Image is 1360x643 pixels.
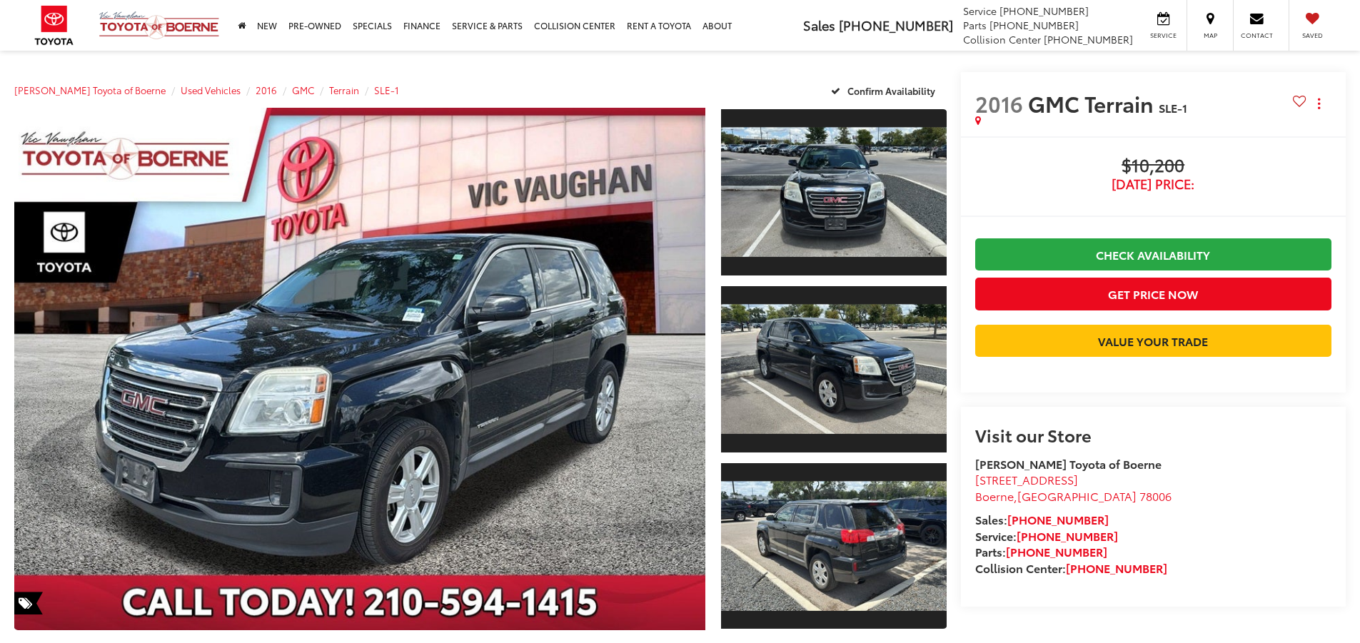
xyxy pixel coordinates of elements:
[975,156,1331,177] span: $10,200
[1241,31,1273,40] span: Contact
[975,471,1078,487] span: [STREET_ADDRESS]
[1318,98,1320,109] span: dropdown dots
[1017,487,1137,504] span: [GEOGRAPHIC_DATA]
[1306,91,1331,116] button: Actions
[1296,31,1328,40] span: Saved
[1017,527,1118,544] a: [PHONE_NUMBER]
[14,592,43,614] span: Special
[975,527,1118,544] strong: Service:
[7,105,712,633] img: 2016 GMC Terrain SLE-1
[718,128,948,257] img: 2016 GMC Terrain SLE-1
[1066,560,1167,576] a: [PHONE_NUMBER]
[374,83,399,96] a: SLE-1
[1007,511,1109,527] a: [PHONE_NUMBER]
[718,305,948,434] img: 2016 GMC Terrain SLE-1
[975,560,1167,576] strong: Collision Center:
[721,462,947,631] a: Expand Photo 3
[963,18,987,32] span: Parts
[975,471,1172,504] a: [STREET_ADDRESS] Boerne,[GEOGRAPHIC_DATA] 78006
[975,487,1172,504] span: ,
[975,325,1331,357] a: Value Your Trade
[963,4,997,18] span: Service
[975,487,1014,504] span: Boerne
[803,16,835,34] span: Sales
[1194,31,1226,40] span: Map
[181,83,241,96] a: Used Vehicles
[1006,543,1107,560] a: [PHONE_NUMBER]
[975,543,1107,560] strong: Parts:
[975,278,1331,310] button: Get Price Now
[292,83,314,96] a: GMC
[1159,99,1187,116] span: SLE-1
[975,238,1331,270] a: Check Availability
[99,11,220,40] img: Vic Vaughan Toyota of Boerne
[975,455,1162,472] strong: [PERSON_NAME] Toyota of Boerne
[14,108,705,630] a: Expand Photo 0
[1028,88,1159,118] span: GMC Terrain
[839,16,953,34] span: [PHONE_NUMBER]
[1147,31,1179,40] span: Service
[721,285,947,454] a: Expand Photo 2
[329,83,359,96] a: Terrain
[256,83,277,96] a: 2016
[975,88,1023,118] span: 2016
[847,84,935,97] span: Confirm Availability
[823,78,947,103] button: Confirm Availability
[1044,32,1133,46] span: [PHONE_NUMBER]
[999,4,1089,18] span: [PHONE_NUMBER]
[975,425,1331,444] h2: Visit our Store
[975,177,1331,191] span: [DATE] Price:
[1139,487,1172,504] span: 78006
[721,108,947,277] a: Expand Photo 1
[975,511,1109,527] strong: Sales:
[14,83,166,96] a: [PERSON_NAME] Toyota of Boerne
[989,18,1079,32] span: [PHONE_NUMBER]
[718,481,948,610] img: 2016 GMC Terrain SLE-1
[963,32,1041,46] span: Collision Center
